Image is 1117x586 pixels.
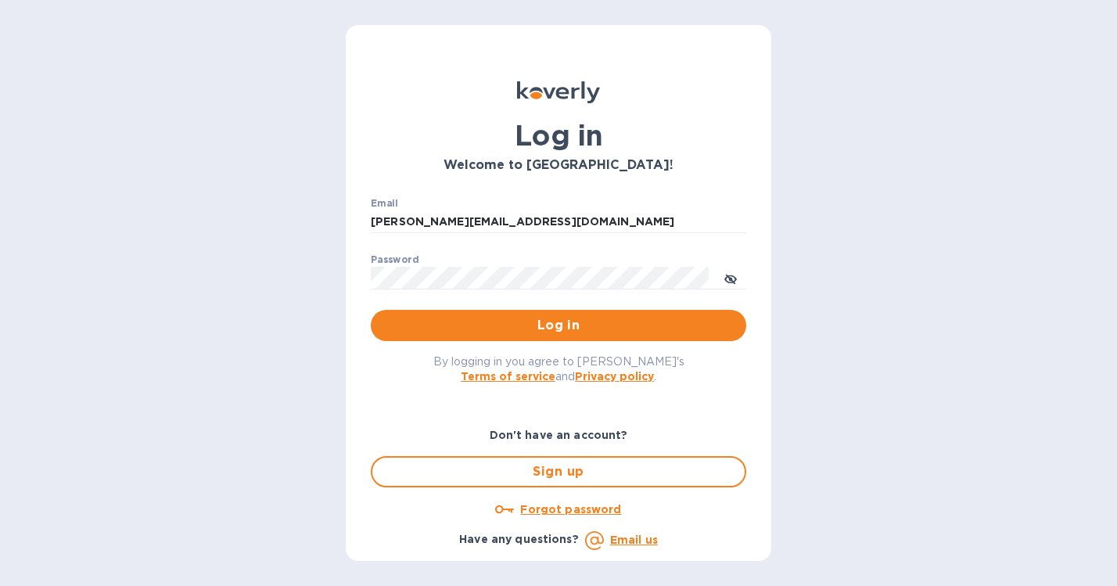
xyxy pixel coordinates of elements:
button: toggle password visibility [715,262,746,293]
h1: Log in [371,119,746,152]
button: Log in [371,310,746,341]
a: Terms of service [461,370,555,383]
span: By logging in you agree to [PERSON_NAME]'s and . [433,355,684,383]
b: Don't have an account? [490,429,628,441]
img: Koverly [517,81,600,103]
a: Privacy policy [575,370,654,383]
a: Email us [610,534,658,546]
span: Log in [383,316,734,335]
label: Email [371,199,398,208]
b: Have any questions? [459,533,579,545]
input: Enter email address [371,210,746,234]
label: Password [371,255,418,264]
button: Sign up [371,456,746,487]
h3: Welcome to [GEOGRAPHIC_DATA]! [371,158,746,173]
u: Forgot password [520,503,621,516]
span: Sign up [385,462,732,481]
